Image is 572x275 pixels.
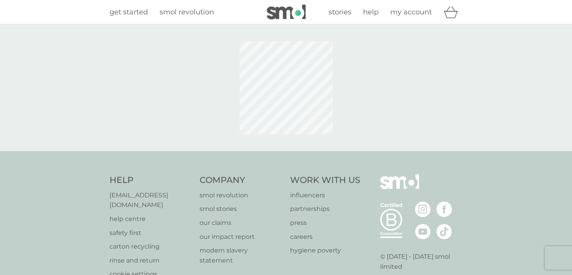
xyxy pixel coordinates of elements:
[110,228,192,238] a: safety first
[390,8,432,16] span: my account
[443,4,463,20] div: basket
[363,8,379,16] span: help
[200,174,282,186] h4: Company
[200,204,282,214] a: smol stories
[380,252,463,272] p: © [DATE] - [DATE] smol limited
[436,224,452,239] img: visit the smol Tiktok page
[380,174,419,201] img: smol
[436,202,452,217] img: visit the smol Facebook page
[329,8,351,16] span: stories
[110,214,192,224] a: help centre
[110,8,148,16] span: get started
[110,256,192,266] a: rinse and return
[415,202,431,217] img: visit the smol Instagram page
[329,7,351,18] a: stories
[290,232,360,242] a: careers
[200,232,282,242] a: our impact report
[290,174,360,186] h4: Work With Us
[160,7,214,18] a: smol revolution
[200,218,282,228] a: our claims
[200,190,282,200] a: smol revolution
[415,224,431,239] img: visit the smol Youtube page
[290,218,360,228] a: press
[110,174,192,186] h4: Help
[110,242,192,252] a: carton recycling
[290,245,360,256] a: hygiene poverty
[200,245,282,265] a: modern slavery statement
[110,190,192,210] a: [EMAIL_ADDRESS][DOMAIN_NAME]
[290,204,360,214] a: partnerships
[110,7,148,18] a: get started
[363,7,379,18] a: help
[290,190,360,200] a: influencers
[160,8,214,16] span: smol revolution
[267,5,306,19] img: smol
[390,7,432,18] a: my account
